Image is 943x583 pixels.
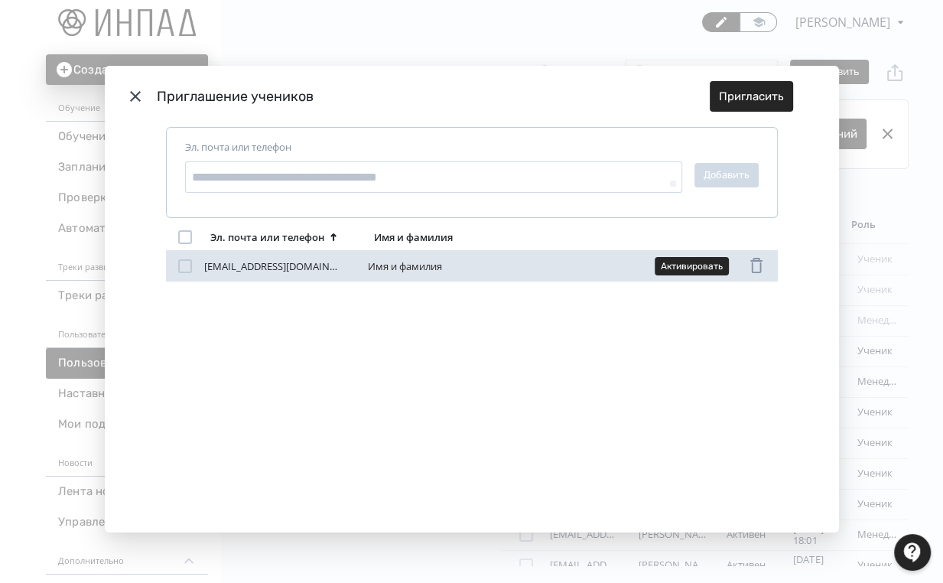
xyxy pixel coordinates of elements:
[105,66,839,533] div: Modal
[694,163,759,187] button: Добавить
[204,261,337,273] div: [EMAIL_ADDRESS][DOMAIN_NAME]
[374,231,453,244] div: Имя и фамилия
[710,81,793,112] button: Пригласить
[655,257,729,275] button: Активировать
[185,140,291,155] label: Эл. почта или телефон
[157,86,710,107] div: Приглашение учеников
[210,231,324,244] div: Эл. почта или телефон
[368,261,442,273] div: Имя и фамилия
